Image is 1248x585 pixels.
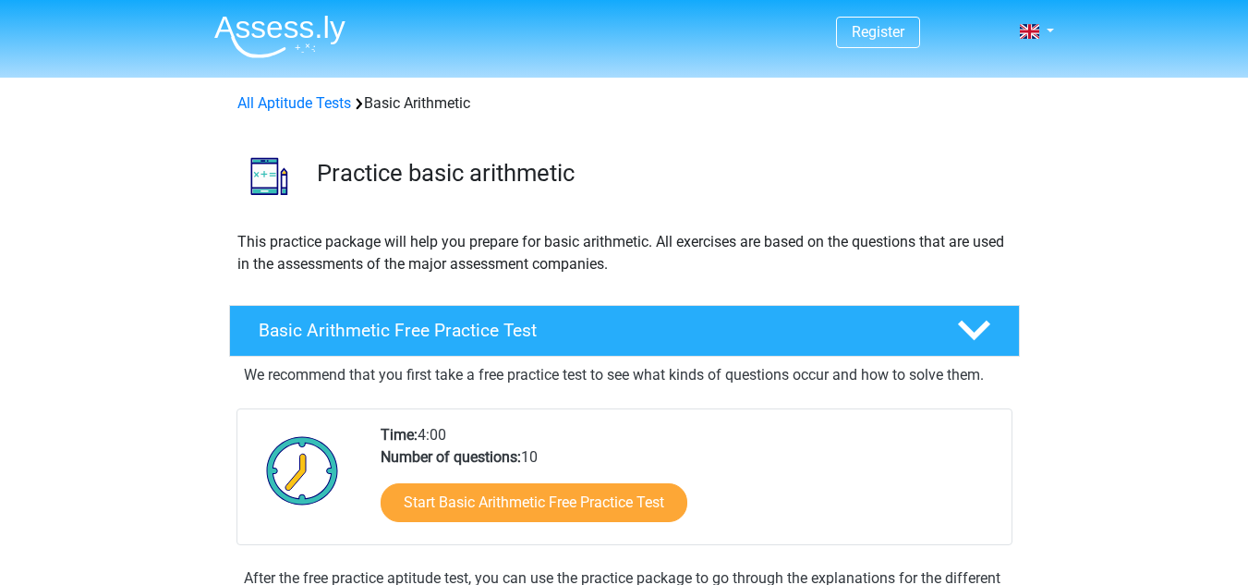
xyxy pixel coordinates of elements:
a: Register [852,23,904,41]
a: All Aptitude Tests [237,94,351,112]
a: Basic Arithmetic Free Practice Test [222,305,1027,357]
h4: Basic Arithmetic Free Practice Test [259,320,927,341]
b: Time: [381,426,418,444]
h3: Practice basic arithmetic [317,159,1005,188]
img: Clock [256,424,349,517]
a: Start Basic Arithmetic Free Practice Test [381,483,687,522]
div: Basic Arithmetic [230,92,1019,115]
div: 4:00 10 [367,424,1011,544]
p: We recommend that you first take a free practice test to see what kinds of questions occur and ho... [244,364,1005,386]
img: basic arithmetic [230,137,309,215]
b: Number of questions: [381,448,521,466]
p: This practice package will help you prepare for basic arithmetic. All exercises are based on the ... [237,231,1012,275]
img: Assessly [214,15,345,58]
